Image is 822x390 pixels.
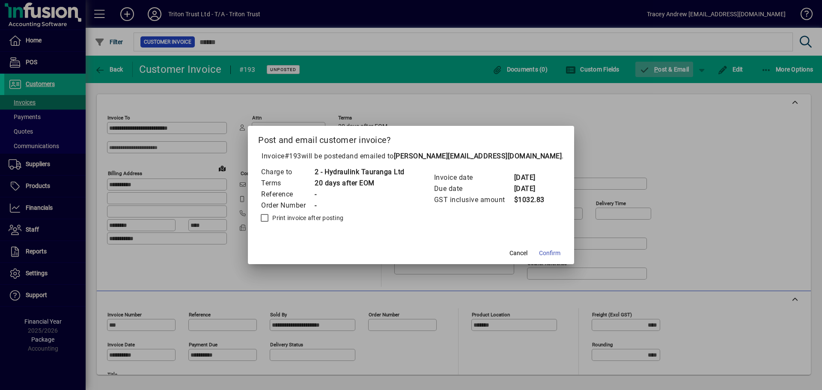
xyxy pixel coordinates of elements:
button: Cancel [505,245,532,261]
td: 2 - Hydraulink Tauranga Ltd [314,167,405,178]
td: - [314,200,405,211]
td: 20 days after EOM [314,178,405,189]
span: #193 [285,152,301,160]
td: Terms [261,178,314,189]
td: Order Number [261,200,314,211]
label: Print invoice after posting [271,214,343,222]
td: GST inclusive amount [434,194,514,205]
td: Reference [261,189,314,200]
td: [DATE] [514,183,548,194]
td: Invoice date [434,172,514,183]
span: Confirm [539,249,560,258]
td: - [314,189,405,200]
button: Confirm [536,245,564,261]
span: Cancel [509,249,527,258]
span: and emailed to [346,152,562,160]
td: [DATE] [514,172,548,183]
td: Charge to [261,167,314,178]
td: Due date [434,183,514,194]
h2: Post and email customer invoice? [248,126,574,151]
b: [PERSON_NAME][EMAIL_ADDRESS][DOMAIN_NAME] [394,152,562,160]
td: $1032.83 [514,194,548,205]
p: Invoice will be posted . [258,151,564,161]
